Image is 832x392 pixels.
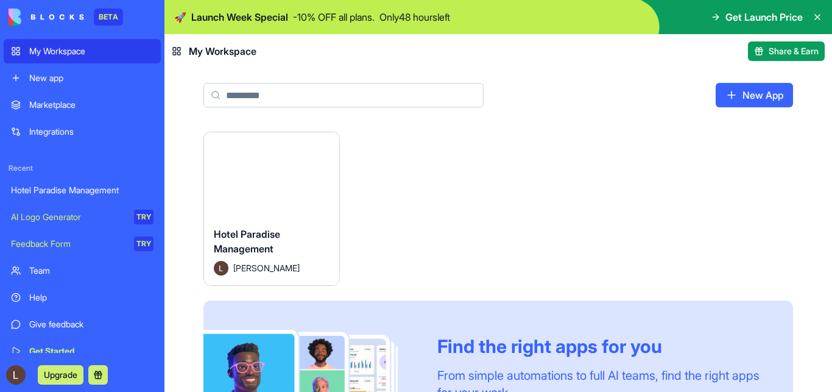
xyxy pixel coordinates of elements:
div: Get Started [29,345,153,357]
div: Marketplace [29,99,153,111]
span: Launch Week Special [191,10,288,24]
div: Hotel Paradise Management [11,184,153,196]
div: TRY [134,210,153,224]
div: Give feedback [29,318,153,330]
span: Hotel Paradise Management [214,228,280,255]
a: Hotel Paradise ManagementAvatar[PERSON_NAME] [203,132,340,286]
a: Integrations [4,119,161,144]
div: BETA [94,9,123,26]
div: New app [29,72,153,84]
span: Share & Earn [769,45,819,57]
div: Find the right apps for you [437,335,764,357]
a: Upgrade [38,368,83,380]
div: My Workspace [29,45,153,57]
a: Get Started [4,339,161,363]
span: 🚀 [174,10,186,24]
a: New App [716,83,793,107]
div: AI Logo Generator [11,211,125,223]
div: Help [29,291,153,304]
a: AI Logo GeneratorTRY [4,205,161,229]
p: - 10 % OFF all plans. [293,10,375,24]
a: Give feedback [4,312,161,337]
img: ACg8ocIMDpVrYS3G-E-m5fGW8JcROCeZFdy2hkv5kgBV17cWgtQ1AHw=s96-c [6,365,26,385]
a: Help [4,285,161,310]
a: My Workspace [4,39,161,63]
a: BETA [9,9,123,26]
img: logo [9,9,84,26]
a: New app [4,66,161,90]
p: Only 48 hours left [379,10,450,24]
a: Hotel Paradise Management [4,178,161,202]
button: Share & Earn [748,41,825,61]
span: [PERSON_NAME] [233,262,300,274]
div: Feedback Form [11,238,125,250]
img: Avatar [214,261,228,276]
div: Integrations [29,126,153,138]
div: TRY [134,237,153,251]
a: Team [4,258,161,283]
span: Recent [4,163,161,173]
span: Get Launch Price [725,10,803,24]
button: Upgrade [38,365,83,385]
a: Feedback FormTRY [4,232,161,256]
a: Marketplace [4,93,161,117]
span: My Workspace [189,44,256,59]
div: Team [29,265,153,277]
